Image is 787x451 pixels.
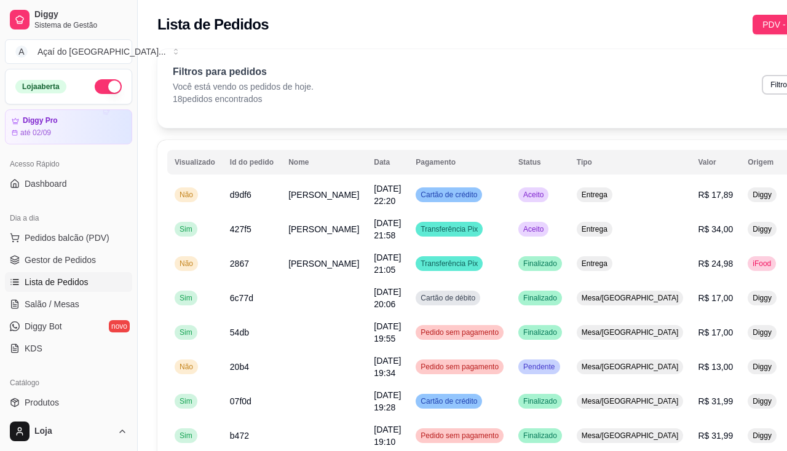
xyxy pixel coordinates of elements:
[418,396,480,406] span: Cartão de crédito
[408,150,511,175] th: Pagamento
[579,224,610,234] span: Entrega
[690,150,740,175] th: Valor
[173,80,314,93] p: Você está vendo os pedidos de hoje.
[740,150,784,175] th: Origem
[5,208,132,228] div: Dia a dia
[374,356,401,378] span: [DATE] 19:34
[230,362,249,372] span: 20b4
[374,287,401,309] span: [DATE] 20:06
[15,45,28,58] span: A
[750,396,774,406] span: Diggy
[177,362,196,372] span: Não
[521,259,560,269] span: Finalizado
[521,431,560,441] span: Finalizado
[418,431,501,441] span: Pedido sem pagamento
[173,65,314,79] p: Filtros para pedidos
[288,190,359,200] span: [PERSON_NAME]
[177,396,195,406] span: Sim
[288,224,359,234] span: [PERSON_NAME]
[5,228,132,248] button: Pedidos balcão (PDV)
[750,259,773,269] span: iFood
[288,259,359,269] span: [PERSON_NAME]
[5,417,132,446] button: Loja
[511,150,569,175] th: Status
[34,20,127,30] span: Sistema de Gestão
[230,259,249,269] span: 2867
[698,190,733,200] span: R$ 17,89
[223,150,281,175] th: Id do pedido
[521,396,560,406] span: Finalizado
[698,224,733,234] span: R$ 34,00
[5,294,132,314] a: Salão / Mesas
[23,116,58,125] article: Diggy Pro
[281,150,366,175] th: Nome
[698,327,733,337] span: R$ 17,00
[157,15,269,34] h2: Lista de Pedidos
[418,224,480,234] span: Transferência Pix
[5,39,132,64] button: Select a team
[521,362,557,372] span: Pendente
[374,390,401,412] span: [DATE] 19:28
[173,93,314,105] p: 18 pedidos encontrados
[418,293,478,303] span: Cartão de débito
[230,293,253,303] span: 6c77d
[579,431,681,441] span: Mesa/[GEOGRAPHIC_DATA]
[95,79,122,94] button: Alterar Status
[521,190,546,200] span: Aceito
[579,259,610,269] span: Entrega
[34,9,127,20] span: Diggy
[750,293,774,303] span: Diggy
[177,293,195,303] span: Sim
[25,298,79,310] span: Salão / Mesas
[25,232,109,244] span: Pedidos balcão (PDV)
[177,190,196,200] span: Não
[698,396,733,406] span: R$ 31,99
[579,396,681,406] span: Mesa/[GEOGRAPHIC_DATA]
[5,5,132,34] a: DiggySistema de Gestão
[230,190,251,200] span: d9df6
[15,80,66,93] div: Loja aberta
[5,339,132,358] a: KDS
[750,224,774,234] span: Diggy
[750,190,774,200] span: Diggy
[579,327,681,337] span: Mesa/[GEOGRAPHIC_DATA]
[177,327,195,337] span: Sim
[521,293,560,303] span: Finalizado
[25,178,67,190] span: Dashboard
[25,320,62,332] span: Diggy Bot
[5,250,132,270] a: Gestor de Pedidos
[579,362,681,372] span: Mesa/[GEOGRAPHIC_DATA]
[230,224,251,234] span: 427f5
[25,254,96,266] span: Gestor de Pedidos
[418,190,480,200] span: Cartão de crédito
[177,431,195,441] span: Sim
[25,342,42,355] span: KDS
[579,190,610,200] span: Entrega
[374,321,401,343] span: [DATE] 19:55
[230,431,249,441] span: b472
[374,253,401,275] span: [DATE] 21:05
[374,425,401,447] span: [DATE] 19:10
[521,327,560,337] span: Finalizado
[5,154,132,174] div: Acesso Rápido
[374,218,401,240] span: [DATE] 21:58
[698,259,733,269] span: R$ 24,98
[34,426,113,437] span: Loja
[5,174,132,194] a: Dashboard
[698,431,733,441] span: R$ 31,99
[230,396,251,406] span: 07f0d
[418,259,480,269] span: Transferência Pix
[5,393,132,412] a: Produtos
[177,259,196,269] span: Não
[25,276,89,288] span: Lista de Pedidos
[521,224,546,234] span: Aceito
[5,109,132,144] a: Diggy Proaté 02/09
[418,362,501,372] span: Pedido sem pagamento
[20,128,51,138] article: até 02/09
[418,327,501,337] span: Pedido sem pagamento
[5,373,132,393] div: Catálogo
[25,396,59,409] span: Produtos
[569,150,691,175] th: Tipo
[750,327,774,337] span: Diggy
[38,45,166,58] div: Açaí do [GEOGRAPHIC_DATA] ...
